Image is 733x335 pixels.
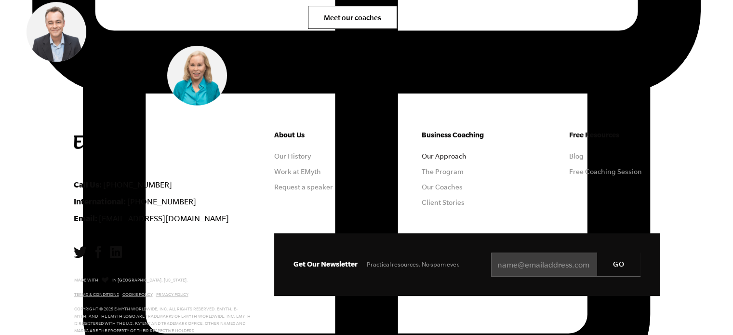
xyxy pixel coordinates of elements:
[102,277,108,283] img: Love
[74,129,145,157] img: EMyth
[422,168,464,175] a: The Program
[422,183,463,191] a: Our Coaches
[422,129,512,141] h5: Business Coaching
[293,260,358,268] span: Get Our Newsletter
[308,6,397,29] a: Meet our coaches
[367,261,460,268] span: Practical resources. No spam ever.
[99,214,229,223] a: [EMAIL_ADDRESS][DOMAIN_NAME]
[74,180,102,189] strong: Call Us:
[569,168,642,175] a: Free Coaching Session
[74,197,126,206] strong: International:
[74,292,119,297] a: Terms & Conditions
[103,180,172,189] a: [PHONE_NUMBER]
[274,183,333,191] a: Request a speaker
[422,199,465,206] a: Client Stories
[27,2,86,62] img: Nick Lawler, EMyth Business Coach
[110,246,122,258] img: LinkedIn
[597,253,640,276] input: GO
[74,246,87,258] img: Twitter
[274,129,365,141] h5: About Us
[156,292,188,297] a: Privacy Policy
[95,246,101,258] img: Facebook
[274,168,321,175] a: Work at EMyth
[422,152,466,160] a: Our Approach
[122,292,153,297] a: Cookie Policy
[569,152,584,160] a: Blog
[685,289,733,335] iframe: Chat Widget
[274,152,311,160] a: Our History
[127,197,196,206] a: [PHONE_NUMBER]
[74,275,251,335] p: Made with in [GEOGRAPHIC_DATA], [US_STATE]. Copyright © 2025 E-Myth Worldwide, Inc. All rights re...
[74,214,97,223] strong: Email:
[491,253,640,277] input: name@emailaddress.com
[131,247,144,257] img: YouTube
[569,129,660,141] h5: Free Resources
[167,46,227,106] img: Lynn Goza, EMyth Business Coach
